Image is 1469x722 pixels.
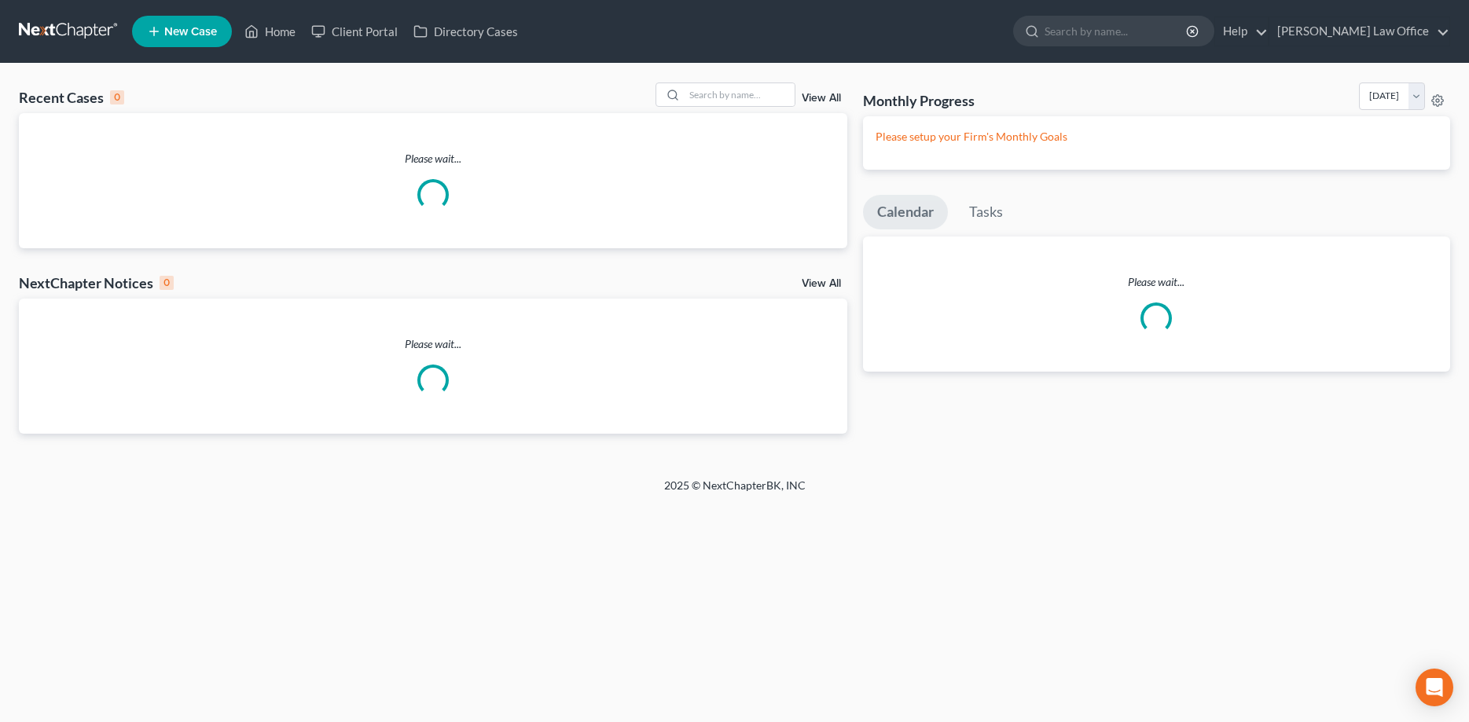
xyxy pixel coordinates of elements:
[1045,16,1188,46] input: Search by name...
[863,195,948,229] a: Calendar
[303,17,406,46] a: Client Portal
[802,278,841,289] a: View All
[19,88,124,107] div: Recent Cases
[1269,17,1449,46] a: [PERSON_NAME] Law Office
[1215,17,1268,46] a: Help
[685,83,795,106] input: Search by name...
[876,129,1438,145] p: Please setup your Firm's Monthly Goals
[863,274,1450,290] p: Please wait...
[863,91,975,110] h3: Monthly Progress
[19,273,174,292] div: NextChapter Notices
[237,17,303,46] a: Home
[802,93,841,104] a: View All
[19,336,847,352] p: Please wait...
[19,151,847,167] p: Please wait...
[160,276,174,290] div: 0
[164,26,217,38] span: New Case
[955,195,1017,229] a: Tasks
[1416,669,1453,706] div: Open Intercom Messenger
[287,478,1183,506] div: 2025 © NextChapterBK, INC
[406,17,526,46] a: Directory Cases
[110,90,124,104] div: 0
